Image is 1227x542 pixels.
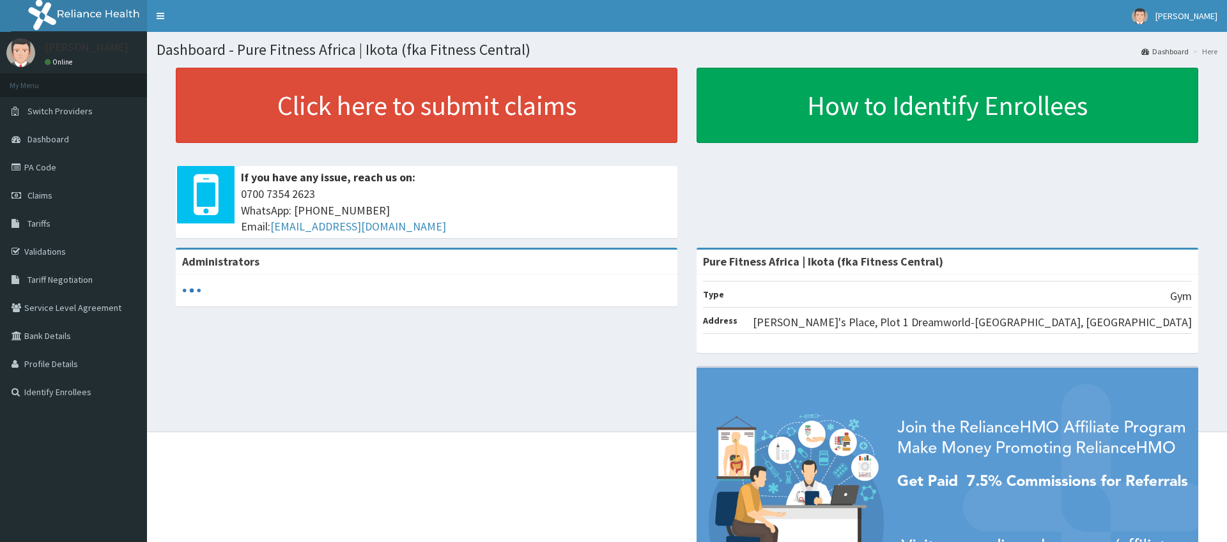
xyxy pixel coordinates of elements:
[27,218,50,229] span: Tariffs
[182,254,259,269] b: Administrators
[1170,288,1192,305] p: Gym
[241,170,415,184] b: If you have any issue, reach us on:
[1141,46,1189,57] a: Dashboard
[697,68,1198,143] a: How to Identify Enrollees
[1155,10,1217,22] span: [PERSON_NAME]
[27,274,93,285] span: Tariff Negotiation
[270,219,446,234] a: [EMAIL_ADDRESS][DOMAIN_NAME]
[241,186,671,235] span: 0700 7354 2623 WhatsApp: [PHONE_NUMBER] Email:
[703,289,724,300] b: Type
[703,254,943,269] strong: Pure Fitness Africa | Ikota (fka Fitness Central)
[27,105,93,117] span: Switch Providers
[27,133,69,145] span: Dashboard
[1190,46,1217,57] li: Here
[1132,8,1148,24] img: User Image
[27,190,52,201] span: Claims
[157,41,1217,58] h1: Dashboard - Pure Fitness Africa | Ikota (fka Fitness Central)
[182,281,201,300] svg: audio-loading
[753,314,1192,331] p: [PERSON_NAME]'s Place, Plot 1 Dreamworld-[GEOGRAPHIC_DATA], [GEOGRAPHIC_DATA]
[176,68,677,143] a: Click here to submit claims
[703,315,737,326] b: Address
[45,41,128,53] p: [PERSON_NAME]
[45,57,75,66] a: Online
[6,38,35,67] img: User Image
